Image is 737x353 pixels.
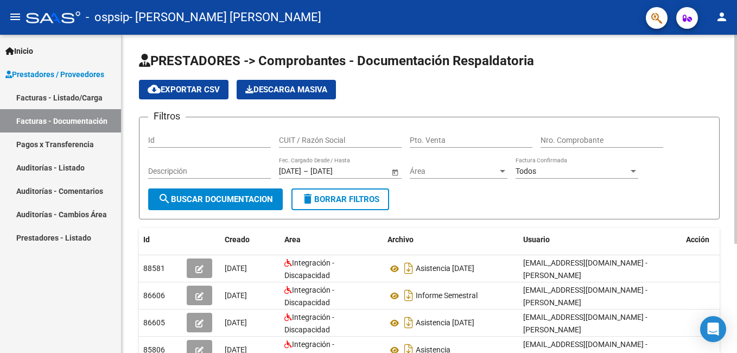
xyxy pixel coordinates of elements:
span: Integración - Discapacidad [284,259,334,280]
i: Descargar documento [402,260,416,277]
button: Descarga Masiva [237,80,336,99]
span: Descarga Masiva [245,85,327,94]
span: Creado [225,235,250,244]
mat-icon: person [715,10,728,23]
mat-icon: delete [301,192,314,205]
span: Prestadores / Proveedores [5,68,104,80]
span: Id [143,235,150,244]
button: Borrar Filtros [291,188,389,210]
button: Exportar CSV [139,80,228,99]
app-download-masive: Descarga masiva de comprobantes (adjuntos) [237,80,336,99]
datatable-header-cell: Usuario [519,228,682,251]
mat-icon: cloud_download [148,83,161,96]
span: [EMAIL_ADDRESS][DOMAIN_NAME] - [PERSON_NAME] [523,259,647,280]
span: Integración - Discapacidad [284,313,334,334]
h3: Filtros [148,109,186,124]
span: Asistencia [DATE] [416,319,474,327]
datatable-header-cell: Area [280,228,383,251]
input: Fecha fin [310,167,364,176]
span: Borrar Filtros [301,194,379,204]
span: Integración - Discapacidad [284,286,334,307]
span: [DATE] [225,318,247,327]
span: Area [284,235,301,244]
datatable-header-cell: Archivo [383,228,519,251]
mat-icon: search [158,192,171,205]
datatable-header-cell: Creado [220,228,280,251]
span: PRESTADORES -> Comprobantes - Documentación Respaldatoria [139,53,534,68]
i: Descargar documento [402,287,416,304]
span: Área [410,167,498,176]
span: [DATE] [225,264,247,273]
span: - ospsip [86,5,129,29]
span: 86606 [143,291,165,300]
span: Informe Semestral [416,292,478,300]
span: Exportar CSV [148,85,220,94]
span: Acción [686,235,709,244]
mat-icon: menu [9,10,22,23]
div: Open Intercom Messenger [700,316,726,342]
span: Buscar Documentacion [158,194,273,204]
span: – [303,167,308,176]
span: - [PERSON_NAME] [PERSON_NAME] [129,5,321,29]
datatable-header-cell: Acción [682,228,736,251]
span: Usuario [523,235,550,244]
span: Asistencia [DATE] [416,264,474,273]
button: Open calendar [389,166,401,178]
span: Inicio [5,45,33,57]
button: Buscar Documentacion [148,188,283,210]
span: [DATE] [225,291,247,300]
span: [EMAIL_ADDRESS][DOMAIN_NAME] - [PERSON_NAME] [523,286,647,307]
input: Fecha inicio [279,167,301,176]
i: Descargar documento [402,314,416,331]
span: 86605 [143,318,165,327]
span: [EMAIL_ADDRESS][DOMAIN_NAME] - [PERSON_NAME] [523,313,647,334]
span: Todos [516,167,536,175]
span: 88581 [143,264,165,273]
datatable-header-cell: Id [139,228,182,251]
span: Archivo [387,235,414,244]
